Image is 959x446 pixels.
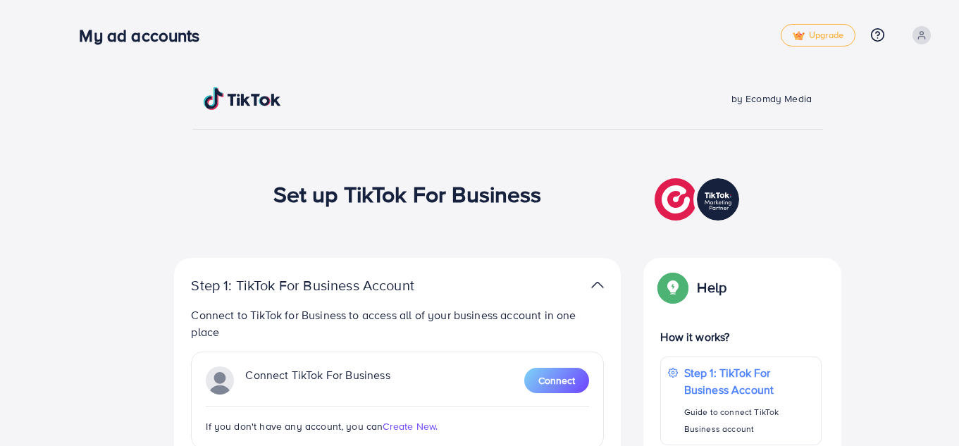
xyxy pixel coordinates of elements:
[273,180,542,207] h1: Set up TikTok For Business
[731,92,812,106] span: by Ecomdy Media
[660,275,686,300] img: Popup guide
[79,25,211,46] h3: My ad accounts
[191,277,459,294] p: Step 1: TikTok For Business Account
[793,30,843,41] span: Upgrade
[204,87,281,110] img: TikTok
[781,24,855,47] a: tickUpgrade
[793,31,805,41] img: tick
[660,328,821,345] p: How it works?
[684,404,814,438] p: Guide to connect TikTok Business account
[697,279,726,296] p: Help
[591,275,604,295] img: TikTok partner
[655,175,743,224] img: TikTok partner
[684,364,814,398] p: Step 1: TikTok For Business Account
